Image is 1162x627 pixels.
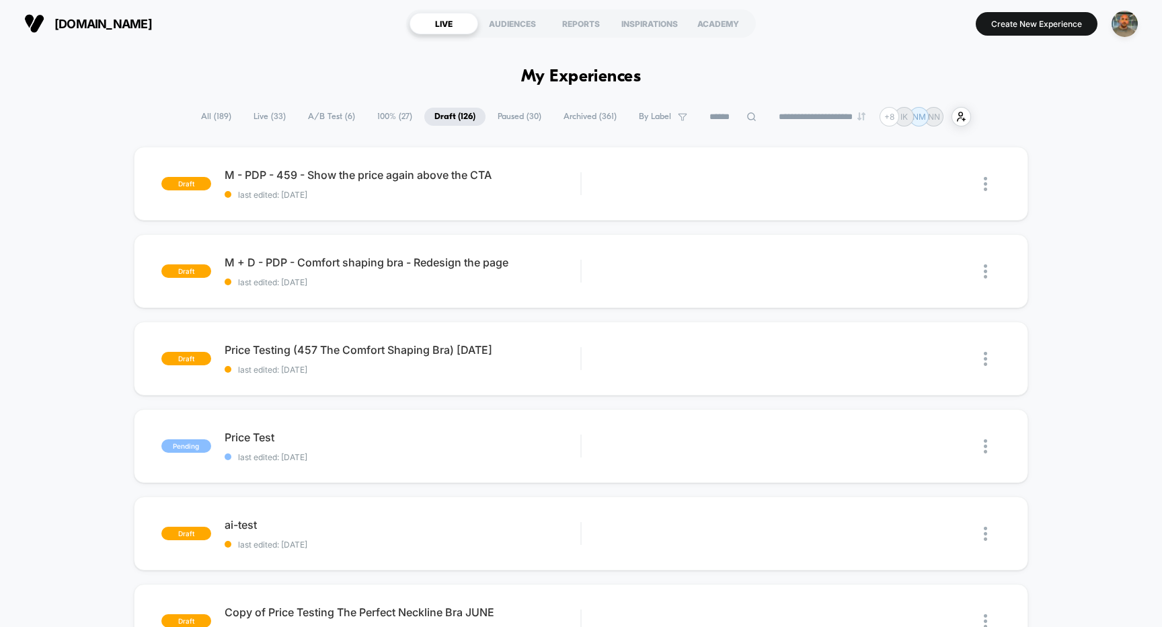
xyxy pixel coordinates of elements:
[639,112,671,122] span: By Label
[225,431,581,444] span: Price Test
[225,190,581,200] span: last edited: [DATE]
[478,13,547,34] div: AUDIENCES
[521,67,642,87] h1: My Experiences
[161,177,211,190] span: draft
[553,108,627,126] span: Archived ( 361 )
[488,108,551,126] span: Paused ( 30 )
[615,13,684,34] div: INSPIRATIONS
[984,177,987,191] img: close
[161,527,211,540] span: draft
[243,108,296,126] span: Live ( 33 )
[191,108,241,126] span: All ( 189 )
[298,108,365,126] span: A/B Test ( 6 )
[857,112,865,120] img: end
[225,277,581,287] span: last edited: [DATE]
[24,13,44,34] img: Visually logo
[900,112,908,122] p: IK
[367,108,422,126] span: 100% ( 27 )
[984,264,987,279] img: close
[984,527,987,541] img: close
[225,518,581,531] span: ai-test
[161,264,211,278] span: draft
[976,12,1097,36] button: Create New Experience
[984,352,987,366] img: close
[684,13,752,34] div: ACADEMY
[424,108,486,126] span: Draft ( 126 )
[54,17,152,31] span: [DOMAIN_NAME]
[1108,10,1142,38] button: ppic
[225,605,581,619] span: Copy of Price Testing The Perfect Neckline Bra JUNE
[225,365,581,375] span: last edited: [DATE]
[547,13,615,34] div: REPORTS
[225,256,581,269] span: M + D - PDP - Comfort shaping bra - Redesign the page
[410,13,478,34] div: LIVE
[225,540,581,550] span: last edited: [DATE]
[984,439,987,453] img: close
[225,168,581,182] span: M - PDP - 459 - Show the price again above the CTA
[161,352,211,365] span: draft
[161,439,211,453] span: Pending
[225,452,581,462] span: last edited: [DATE]
[880,107,899,126] div: + 8
[225,343,581,357] span: Price Testing (457 The Comfort Shaping Bra) [DATE]
[1112,11,1138,37] img: ppic
[928,112,940,122] p: NN
[20,13,156,34] button: [DOMAIN_NAME]
[913,112,926,122] p: NM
